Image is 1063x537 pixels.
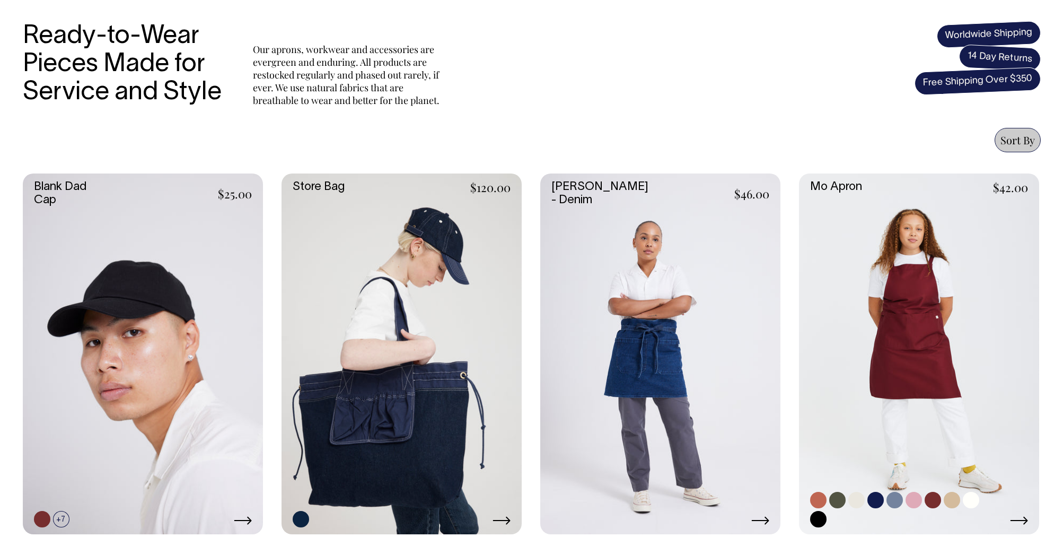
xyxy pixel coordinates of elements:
[958,44,1041,72] span: 14 Day Returns
[53,511,69,527] span: +7
[23,23,230,107] h3: Ready-to-Wear Pieces Made for Service and Style
[253,43,444,107] p: Our aprons, workwear and accessories are evergreen and enduring. All products are restocked regul...
[936,21,1041,48] span: Worldwide Shipping
[1000,133,1035,147] span: Sort By
[914,67,1041,96] span: Free Shipping Over $350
